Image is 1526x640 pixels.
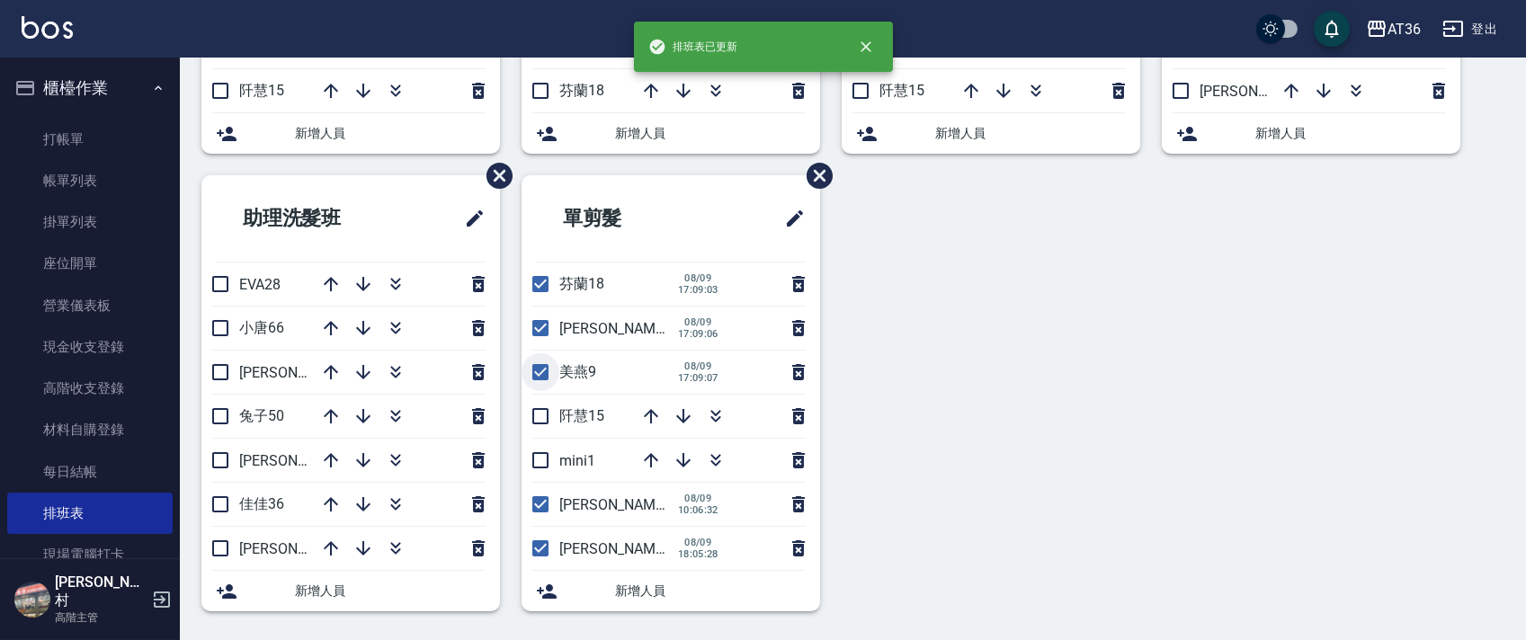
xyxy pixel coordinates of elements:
[678,360,718,372] span: 08/09
[473,149,515,202] span: 刪除班表
[678,537,718,548] span: 08/09
[7,368,173,409] a: 高階收支登錄
[7,243,173,284] a: 座位開單
[559,407,604,424] span: 阡慧15
[7,285,173,326] a: 營業儀表板
[7,119,173,160] a: 打帳單
[7,409,173,450] a: 材料自購登錄
[239,276,281,293] span: EVA28
[239,82,284,99] span: 阡慧15
[55,609,147,626] p: 高階主管
[216,186,410,251] h2: 助理洗髮班
[7,201,173,243] a: 掛單列表
[842,113,1140,154] div: 新增人員
[559,496,675,513] span: [PERSON_NAME]6
[239,319,284,336] span: 小唐66
[239,364,363,381] span: [PERSON_NAME]58
[7,65,173,111] button: 櫃檯作業
[678,272,718,284] span: 08/09
[678,328,718,340] span: 17:09:06
[559,540,683,557] span: [PERSON_NAME]16
[1255,124,1446,143] span: 新增人員
[678,284,718,296] span: 17:09:03
[559,452,595,469] span: mini1
[1435,13,1504,46] button: 登出
[678,316,718,328] span: 08/09
[22,16,73,39] img: Logo
[453,197,486,240] span: 修改班表的標題
[615,582,806,600] span: 新增人員
[678,548,718,560] span: 18:05:28
[7,451,173,493] a: 每日結帳
[793,149,835,202] span: 刪除班表
[1359,11,1428,48] button: AT36
[14,582,50,618] img: Person
[7,160,173,201] a: 帳單列表
[7,493,173,534] a: 排班表
[879,82,924,99] span: 阡慧15
[935,124,1126,143] span: 新增人員
[239,407,284,424] span: 兔子50
[295,582,486,600] span: 新增人員
[678,504,718,516] span: 10:06:32
[773,197,806,240] span: 修改班表的標題
[522,113,820,154] div: 新增人員
[615,124,806,143] span: 新增人員
[239,540,363,557] span: [PERSON_NAME]55
[559,275,604,292] span: 芬蘭18
[846,27,886,67] button: close
[7,534,173,575] a: 現場電腦打卡
[55,573,147,609] h5: [PERSON_NAME]村
[678,372,718,384] span: 17:09:07
[1200,83,1324,100] span: [PERSON_NAME]11
[201,113,500,154] div: 新增人員
[522,571,820,611] div: 新增人員
[1162,113,1460,154] div: 新增人員
[201,571,500,611] div: 新增人員
[239,495,284,512] span: 佳佳36
[678,493,718,504] span: 08/09
[559,82,604,99] span: 芬蘭18
[239,452,363,469] span: [PERSON_NAME]59
[648,38,738,56] span: 排班表已更新
[536,186,711,251] h2: 單剪髮
[295,124,486,143] span: 新增人員
[559,363,596,380] span: 美燕9
[559,320,683,337] span: [PERSON_NAME]11
[1314,11,1350,47] button: save
[1388,18,1421,40] div: AT36
[7,326,173,368] a: 現金收支登錄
